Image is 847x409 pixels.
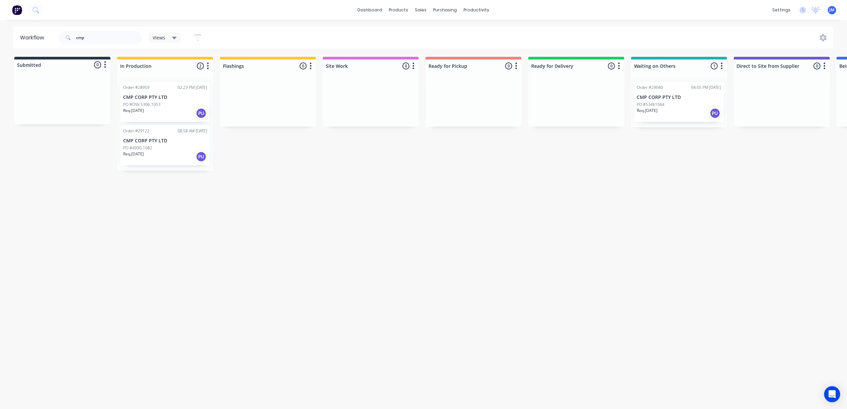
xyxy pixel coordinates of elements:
img: Factory [12,5,22,15]
p: PO #53461064 [637,102,665,108]
span: Views [153,34,166,41]
p: Req. [DATE] [637,108,658,114]
p: PO #O\N 5306-1053 [123,102,161,108]
p: CMP CORP PTY LTD [123,138,207,144]
div: PU [196,108,207,119]
div: 08:58 AM [DATE] [178,128,207,134]
div: Order #29122 [123,128,150,134]
div: Order #2904004:05 PM [DATE]CMP CORP PTY LTDPO #53461064Req.[DATE]PU [634,82,724,122]
p: CMP CORP PTY LTD [123,95,207,100]
div: PU [196,151,207,162]
p: CMP CORP PTY LTD [637,95,721,100]
div: Order #28959 [123,85,150,91]
p: Req. [DATE] [123,108,144,114]
div: 02:23 PM [DATE] [178,85,207,91]
div: Order #2895902:23 PM [DATE]CMP CORP PTY LTDPO #O\N 5306-1053Req.[DATE]PU [120,82,210,122]
div: Workflow [20,34,47,42]
div: purchasing [430,5,461,15]
div: settings [769,5,794,15]
div: sales [412,5,430,15]
div: Order #29040 [637,85,663,91]
p: Req. [DATE] [123,151,144,157]
span: JM [830,7,835,13]
input: Search for orders... [76,31,142,44]
div: products [386,5,412,15]
p: PO #4990-1082 [123,145,152,151]
div: Open Intercom Messenger [824,386,840,402]
div: 04:05 PM [DATE] [691,85,721,91]
div: Order #2912208:58 AM [DATE]CMP CORP PTY LTDPO #4990-1082Req.[DATE]PU [120,125,210,165]
a: dashboard [354,5,386,15]
div: PU [710,108,721,119]
div: productivity [461,5,493,15]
